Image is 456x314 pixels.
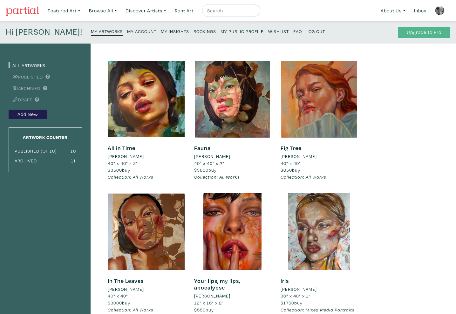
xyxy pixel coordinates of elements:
span: 40" x 40" [108,293,128,299]
a: Bookings [194,27,216,35]
span: buy [108,300,130,306]
span: $3850 [194,167,208,173]
small: 10 [71,148,76,154]
a: Wishlist [268,27,289,35]
a: [PERSON_NAME] [108,286,185,293]
em: Collection: All Works [108,307,153,313]
a: Rent Art [172,4,196,17]
a: [PERSON_NAME] [194,292,271,299]
a: My Public Profile [221,27,264,35]
span: 40" x 40" [281,160,301,166]
li: [PERSON_NAME] [108,153,144,160]
a: Iris [281,277,289,284]
a: Fig Tree [281,144,302,152]
span: $550 [194,307,206,313]
em: Collection: All Works [108,174,153,180]
img: phpThumb.php [435,6,445,15]
em: Collection: All Works [194,174,240,180]
span: 40" x 40" x 2" [194,160,224,166]
a: Log Out [306,27,325,35]
span: 36" x 48" x 1" [281,293,310,299]
a: Upgrade to Pro [398,27,450,38]
small: Artwork Counter [23,134,68,140]
span: buy [281,300,303,306]
small: Published (of 10) [15,148,57,154]
a: Fauna [194,144,211,152]
a: [PERSON_NAME] [108,153,185,160]
a: Published [9,74,43,80]
small: FAQ [293,28,302,34]
li: [PERSON_NAME] [108,286,144,293]
li: [PERSON_NAME] [281,286,317,293]
small: Archived [15,158,37,164]
a: Your lips, my lips, apocalypse [194,277,240,291]
span: buy [194,307,214,313]
span: buy [194,167,217,173]
small: My Insights [161,28,189,34]
small: My Account [127,28,156,34]
a: In The Leaves [108,277,144,284]
a: Add New [9,110,47,119]
em: Collection: All Works [281,174,326,180]
a: All Artworks [9,62,45,68]
span: $650 [281,167,292,173]
a: [PERSON_NAME] [281,286,357,293]
span: buy [281,167,300,173]
a: My Artworks [91,27,123,36]
a: My Insights [161,27,189,35]
a: Archived [9,85,40,91]
span: 12" x 16" x 2" [194,300,224,306]
a: My Account [127,27,156,35]
small: Log Out [306,28,325,34]
a: [PERSON_NAME] [281,153,357,160]
small: My Artworks [91,28,123,34]
a: Draft [9,97,32,103]
a: Browse All [86,4,120,17]
em: Collection: Mixed Media Portraits [281,307,355,313]
li: [PERSON_NAME] [281,153,317,160]
span: $3500 [108,167,122,173]
a: All in Time [108,144,135,152]
small: Wishlist [268,28,289,34]
span: $1750 [281,300,294,306]
a: About Us [378,4,408,17]
a: Inbox [411,4,429,17]
small: Bookings [194,28,216,34]
h4: Hi [PERSON_NAME]! [6,27,82,38]
a: Discover Artists [123,4,169,17]
span: 40" x 40" x 2" [108,160,138,166]
li: [PERSON_NAME] [194,153,230,160]
input: Search [207,7,254,15]
a: Featured Art [45,4,83,17]
small: My Public Profile [221,28,264,34]
li: [PERSON_NAME] [194,292,230,299]
span: buy [108,167,130,173]
span: $3000 [108,300,122,306]
a: FAQ [293,27,302,35]
a: [PERSON_NAME] [194,153,271,160]
small: 11 [71,158,76,164]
